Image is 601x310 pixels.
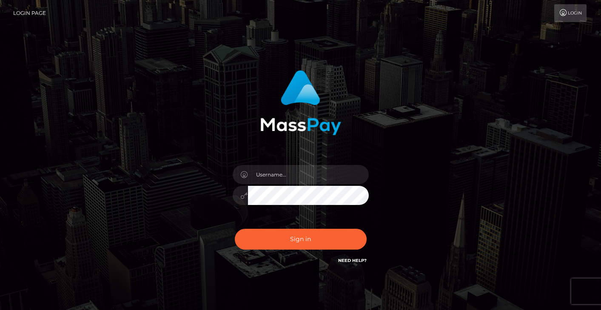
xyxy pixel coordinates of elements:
a: Login Page [13,4,46,22]
input: Username... [248,165,369,184]
button: Sign in [235,229,367,250]
img: MassPay Login [260,70,341,135]
a: Need Help? [338,258,367,263]
a: Login [554,4,587,22]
